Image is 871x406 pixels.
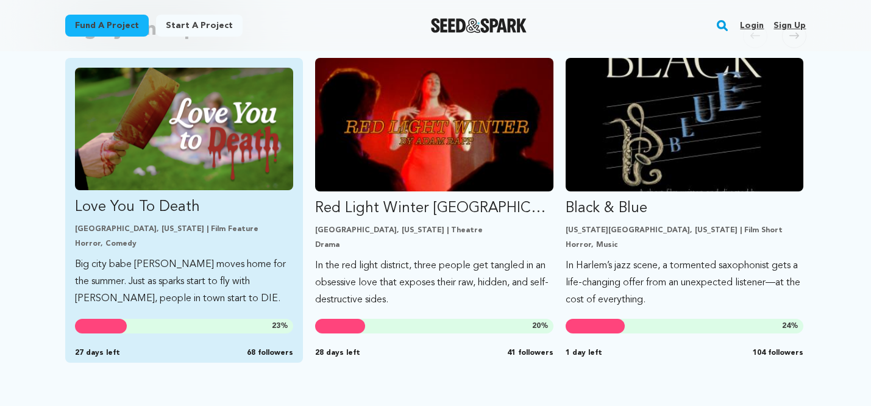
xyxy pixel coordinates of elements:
span: 68 followers [247,348,293,358]
a: Login [740,16,764,35]
span: 23 [272,322,280,330]
span: 1 day left [566,348,602,358]
p: Horror, Comedy [75,239,294,249]
p: In Harlem’s jazz scene, a tormented saxophonist gets a life-changing offer from an unexpected lis... [566,257,804,308]
span: % [782,321,798,331]
p: [GEOGRAPHIC_DATA], [US_STATE] | Film Feature [75,224,294,234]
span: 24 [782,322,791,330]
span: 41 followers [507,348,553,358]
p: Red Light Winter [GEOGRAPHIC_DATA] [315,199,553,218]
a: Start a project [156,15,243,37]
span: 27 days left [75,348,120,358]
p: Black & Blue [566,199,804,218]
p: [US_STATE][GEOGRAPHIC_DATA], [US_STATE] | Film Short [566,226,804,235]
span: 20 [532,322,541,330]
a: Fund Black &amp; Blue [566,58,804,308]
span: 28 days left [315,348,360,358]
a: Fund Red Light Winter Los Angeles [315,58,553,308]
p: [GEOGRAPHIC_DATA], [US_STATE] | Theatre [315,226,553,235]
a: Sign up [773,16,806,35]
span: % [272,321,288,331]
p: Love You To Death [75,198,294,217]
p: In the red light district, three people get tangled in an obsessive love that exposes their raw, ... [315,257,553,308]
span: % [532,321,549,331]
p: Horror, Music [566,240,804,250]
p: Big city babe [PERSON_NAME] moves home for the summer. Just as sparks start to fly with [PERSON_N... [75,256,294,307]
a: Fund a project [65,15,149,37]
span: 104 followers [753,348,803,358]
p: Drama [315,240,553,250]
a: Seed&Spark Homepage [431,18,527,33]
a: Fund Love You To Death [75,68,294,307]
img: Seed&Spark Logo Dark Mode [431,18,527,33]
